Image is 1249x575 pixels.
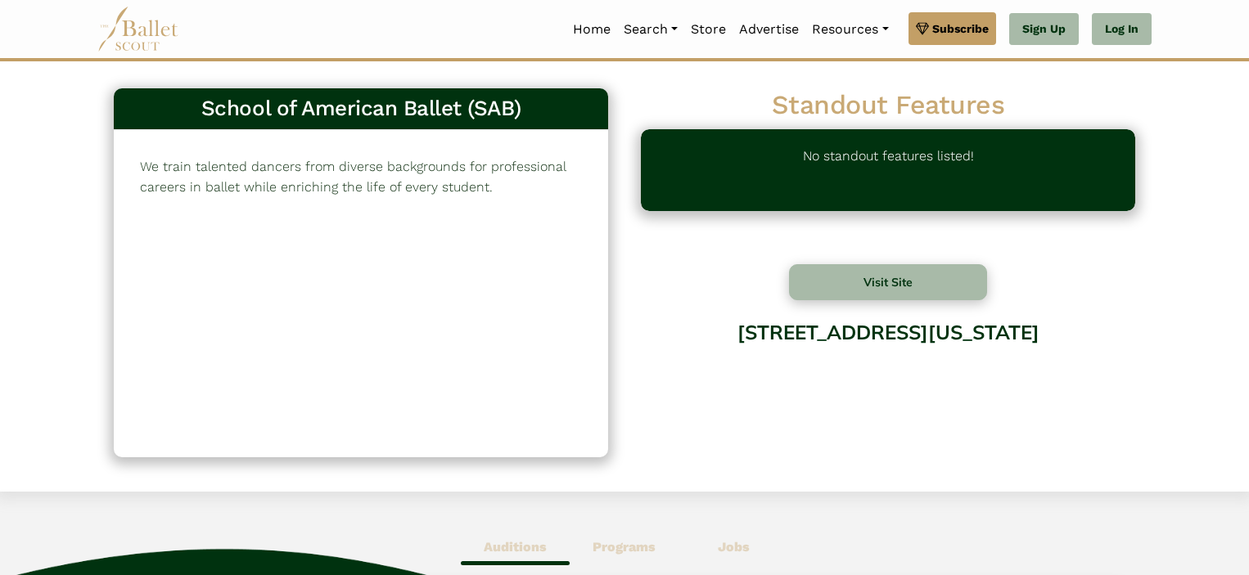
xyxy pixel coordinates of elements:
[803,146,974,195] p: No standout features listed!
[140,156,582,198] p: We train talented dancers from diverse backgrounds for professional careers in ballet while enric...
[684,12,733,47] a: Store
[805,12,895,47] a: Resources
[641,88,1135,123] h2: Standout Features
[733,12,805,47] a: Advertise
[789,264,987,300] button: Visit Site
[593,539,656,555] b: Programs
[932,20,989,38] span: Subscribe
[617,12,684,47] a: Search
[718,539,750,555] b: Jobs
[916,20,929,38] img: gem.svg
[127,95,595,123] h3: School of American Ballet (SAB)
[566,12,617,47] a: Home
[909,12,996,45] a: Subscribe
[484,539,547,555] b: Auditions
[1092,13,1152,46] a: Log In
[1009,13,1079,46] a: Sign Up
[641,308,1135,440] div: [STREET_ADDRESS][US_STATE]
